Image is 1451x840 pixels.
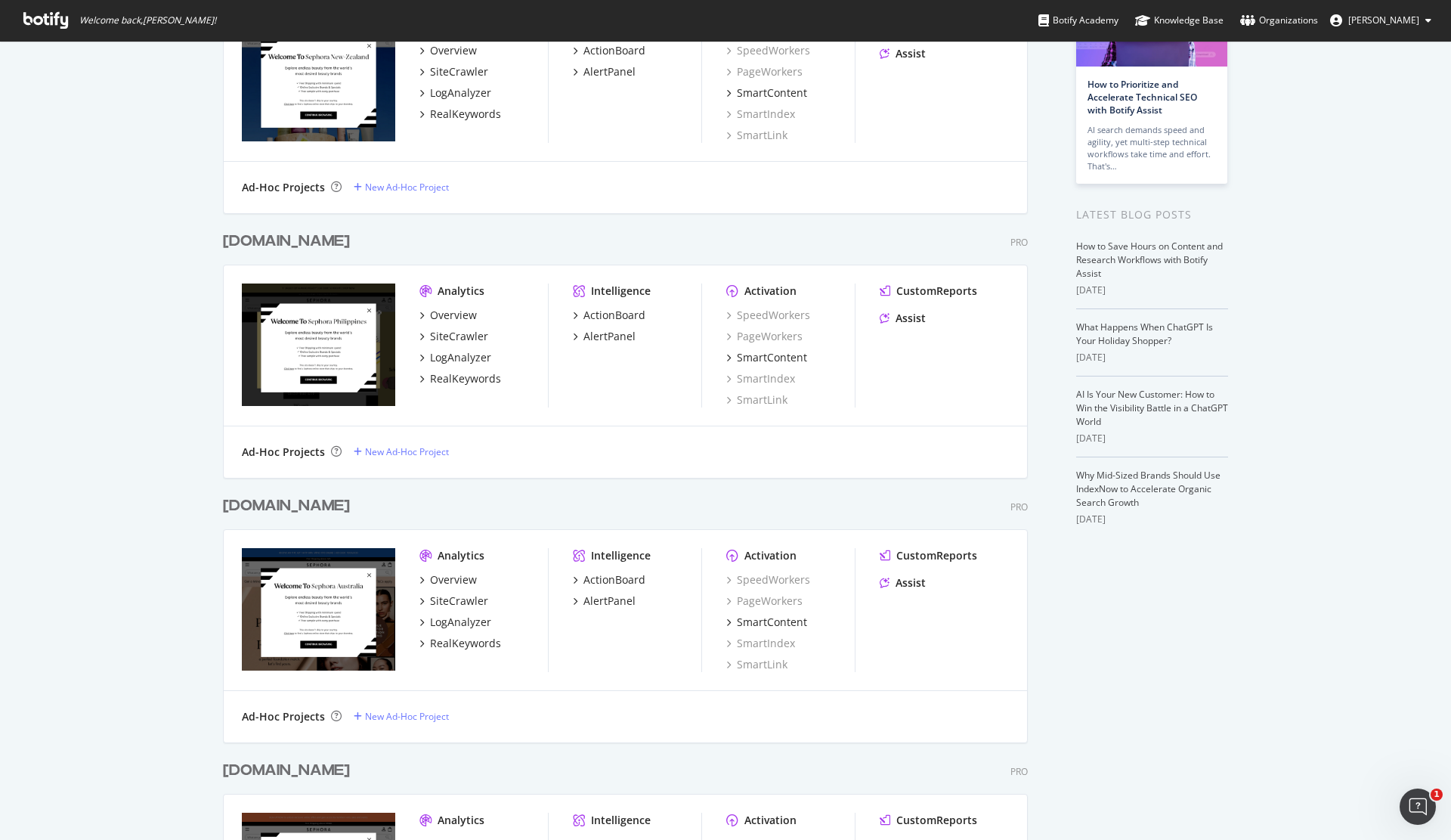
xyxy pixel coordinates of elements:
[1010,765,1028,778] div: Pro
[430,350,491,365] div: LogAnalyzer
[1076,388,1228,428] a: AI Is Your New Customer: How to Win the Visibility Battle in a ChatGPT World
[880,575,926,590] a: Assist
[726,371,795,386] a: SmartIndex
[583,64,636,79] div: AlertPanel
[573,43,645,58] a: ActionBoard
[880,284,977,299] a: CustomReports
[583,329,636,344] div: AlertPanel
[1076,432,1228,445] div: [DATE]
[1318,8,1443,33] button: [PERSON_NAME]
[583,572,645,587] div: ActionBoard
[737,350,807,365] div: SmartContent
[896,813,977,828] div: CustomReports
[726,128,787,143] a: SmartLink
[880,548,977,563] a: CustomReports
[430,85,491,101] div: LogAnalyzer
[896,311,926,326] div: Assist
[430,594,488,609] div: SiteCrawler
[573,572,645,587] a: ActionBoard
[880,311,926,326] a: Assist
[419,572,477,587] a: Overview
[430,308,477,323] div: Overview
[419,636,501,651] a: RealKeywords
[726,657,787,672] a: SmartLink
[726,329,803,344] a: PageWorkers
[573,308,645,323] a: ActionBoard
[726,107,795,122] a: SmartIndex
[896,575,926,590] div: Assist
[726,308,810,323] a: SpeedWorkers
[365,445,449,458] div: New Ad-Hoc Project
[1348,14,1419,26] span: Amrita Balaji
[223,231,356,253] a: [DOMAIN_NAME]
[880,813,977,828] a: CustomReports
[1076,513,1228,526] div: [DATE]
[1076,284,1228,297] div: [DATE]
[726,64,803,79] a: PageWorkers
[591,548,651,563] div: Intelligence
[438,548,484,563] div: Analytics
[430,64,488,79] div: SiteCrawler
[365,710,449,723] div: New Ad-Hoc Project
[223,495,356,517] a: [DOMAIN_NAME]
[419,85,491,101] a: LogAnalyzer
[591,813,651,828] div: Intelligence
[430,572,477,587] div: Overview
[354,181,449,194] a: New Ad-Hoc Project
[726,572,810,587] a: SpeedWorkers
[419,43,477,58] a: Overview
[419,329,488,344] a: SiteCrawler
[365,181,449,194] div: New Ad-Hoc Project
[430,371,501,386] div: RealKeywords
[430,329,488,344] div: SiteCrawler
[1076,469,1221,509] a: Why Mid-Sized Brands Should Use IndexNow to Accelerate Organic Search Growth
[1076,321,1213,347] a: What Happens When ChatGPT Is Your Holiday Shopper?
[1038,13,1118,28] div: Botify Academy
[744,284,797,299] div: Activation
[573,64,636,79] a: AlertPanel
[737,85,807,101] div: SmartContent
[726,636,795,651] a: SmartIndex
[79,14,216,26] span: Welcome back, [PERSON_NAME] !
[242,548,395,671] img: sephora.com.au
[726,85,807,101] a: SmartContent
[726,615,807,630] a: SmartContent
[744,813,797,828] div: Activation
[438,284,484,299] div: Analytics
[438,813,484,828] div: Analytics
[354,445,449,458] a: New Ad-Hoc Project
[896,284,977,299] div: CustomReports
[1010,501,1028,513] div: Pro
[726,594,803,609] a: PageWorkers
[896,548,977,563] div: CustomReports
[896,46,926,61] div: Assist
[1400,789,1436,825] iframe: Intercom live chat
[242,180,325,195] div: Ad-Hoc Projects
[726,350,807,365] a: SmartContent
[1431,789,1443,801] span: 1
[430,43,477,58] div: Overview
[1076,206,1228,223] div: Latest Blog Posts
[419,594,488,609] a: SiteCrawler
[242,19,395,141] img: sephora.nz
[1135,13,1224,28] div: Knowledge Base
[1240,13,1318,28] div: Organizations
[430,636,501,651] div: RealKeywords
[726,43,810,58] a: SpeedWorkers
[726,392,787,408] a: SmartLink
[1076,351,1228,364] div: [DATE]
[419,308,477,323] a: Overview
[242,284,395,406] img: sephora.ph
[583,308,645,323] div: ActionBoard
[242,709,325,724] div: Ad-Hoc Projects
[583,594,636,609] div: AlertPanel
[223,760,350,782] div: [DOMAIN_NAME]
[242,445,325,460] div: Ad-Hoc Projects
[419,371,501,386] a: RealKeywords
[591,284,651,299] div: Intelligence
[419,64,488,79] a: SiteCrawler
